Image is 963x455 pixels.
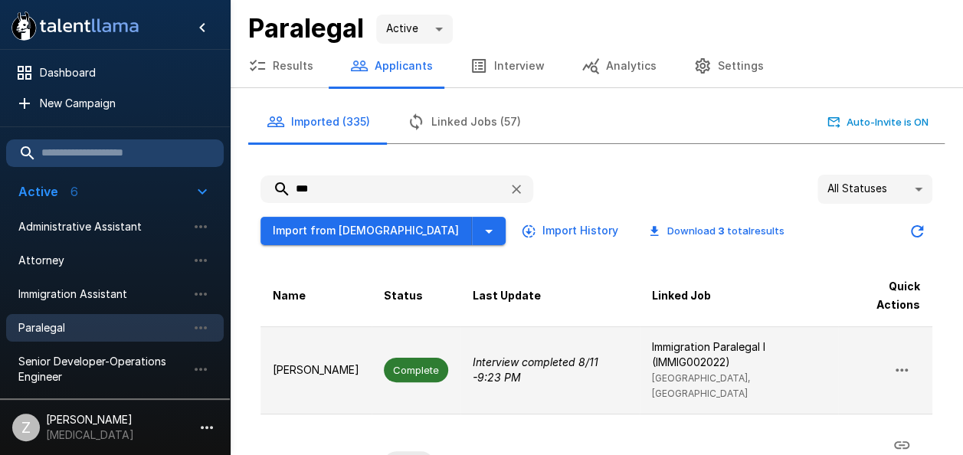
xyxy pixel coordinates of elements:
[451,44,563,87] button: Interview
[332,44,451,87] button: Applicants
[518,217,624,245] button: Import History
[473,355,598,384] i: Interview completed 8/11 - 9:23 PM
[817,175,932,204] div: All Statuses
[376,15,453,44] div: Active
[384,363,448,378] span: Complete
[460,265,640,327] th: Last Update
[883,437,920,450] span: Copy Interview Link
[260,217,472,245] button: Import from [DEMOGRAPHIC_DATA]
[260,265,372,327] th: Name
[372,265,460,327] th: Status
[388,100,539,143] button: Linked Jobs (57)
[640,265,838,327] th: Linked Job
[230,44,332,87] button: Results
[273,362,359,378] p: [PERSON_NAME]
[563,44,675,87] button: Analytics
[248,12,364,44] b: Paralegal
[652,372,750,400] span: [GEOGRAPHIC_DATA], [GEOGRAPHIC_DATA]
[902,216,932,247] button: Updated Today - 5:15 PM
[248,100,388,143] button: Imported (335)
[652,339,826,370] p: Immigration Paralegal I (IMMIG002022)
[675,44,782,87] button: Settings
[637,219,797,243] button: Download 3 totalresults
[838,265,932,327] th: Quick Actions
[824,110,932,134] button: Auto-Invite is ON
[718,224,725,237] b: 3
